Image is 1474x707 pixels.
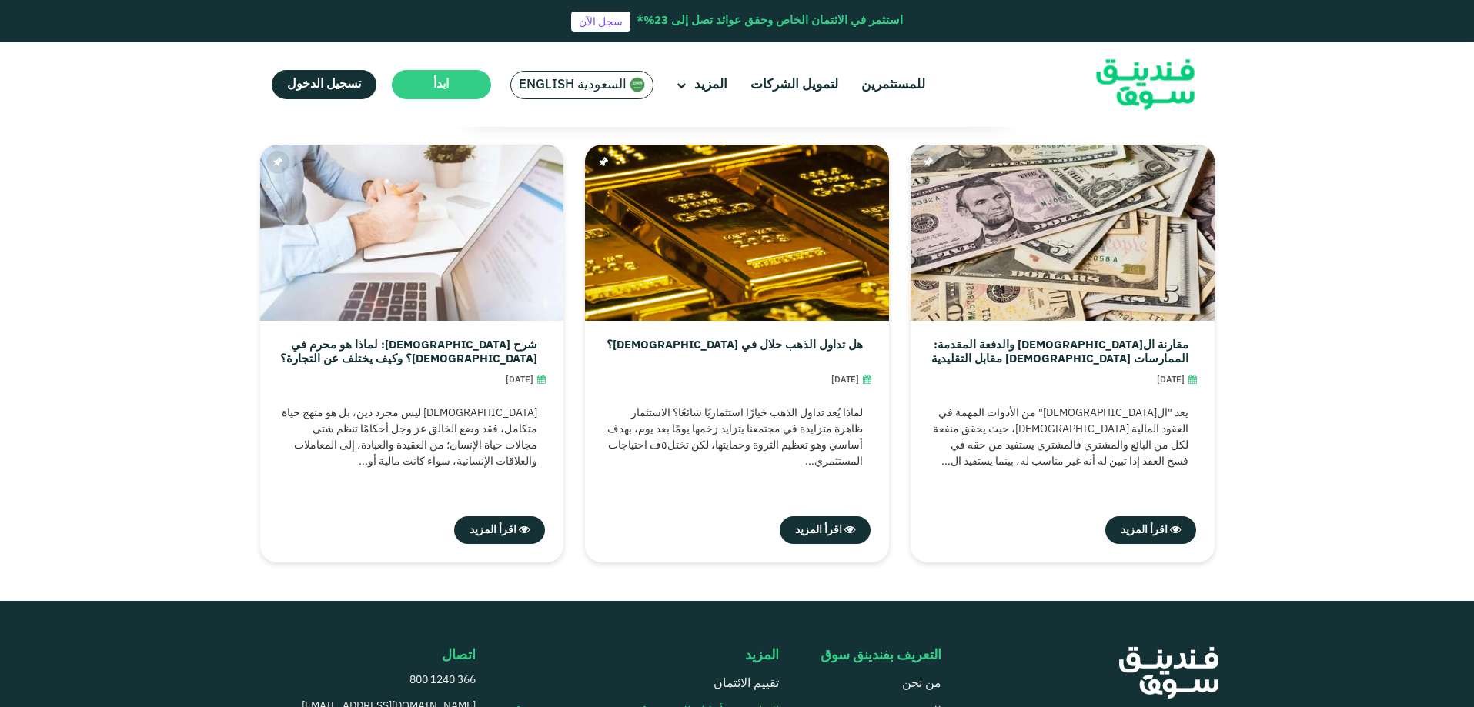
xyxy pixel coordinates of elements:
[279,405,546,482] div: [DEMOGRAPHIC_DATA] ليس مجرد دين، بل هو منهج حياة متكامل، فقد وضع الخالق عز وجل أحكامًا تنظم شتى م...
[694,78,727,92] span: المزيد
[607,339,863,366] a: هل تداول الذهب حلال في [DEMOGRAPHIC_DATA]؟
[821,647,941,664] div: التعريف بفندينق سوق
[1157,374,1185,387] span: [DATE]
[470,525,516,535] span: اقرأ المزيد
[795,525,842,535] span: اقرأ المزيد
[902,678,941,689] a: من نحن
[831,374,859,387] span: [DATE]
[747,72,842,98] a: لتمويل الشركات
[272,70,376,99] a: تسجيل الدخول
[292,672,476,690] a: 800 1240 366
[433,78,449,90] span: ابدأ
[409,675,476,685] span: 800 1240 366
[745,649,779,662] span: المزيد
[260,145,564,321] img: blogImage
[571,12,630,32] a: سجل الآن
[506,374,533,387] span: [DATE]
[585,145,889,321] img: blogImage
[279,339,538,366] a: شرح [DEMOGRAPHIC_DATA]: لماذا هو محرم في [DEMOGRAPHIC_DATA]؟ وكيف يختلف عن التجارة؟
[929,339,1188,366] a: مقارنة ال[DEMOGRAPHIC_DATA] والدفعة المقدمة: الممارسات [DEMOGRAPHIC_DATA] مقابل التقليدية
[911,145,1215,321] img: blogImage
[1105,516,1196,544] a: اقرأ المزيد
[857,72,929,98] a: للمستثمرين
[1070,46,1221,124] img: Logo
[929,405,1196,482] div: يعد "ال[DEMOGRAPHIC_DATA]" من الأدوات المهمة في العقود المالية [DEMOGRAPHIC_DATA]، حيث يحقق منفعة...
[519,76,627,94] span: السعودية English
[287,78,361,90] span: تسجيل الدخول
[442,649,476,662] span: اتصال
[454,516,545,544] a: اقرأ المزيد
[603,405,871,482] div: لماذا يُعد تداول الذهب خيارًا استثماريًا شائعًا؟ الاستثمار ظاهرة متزايدة في مجتمعنا يتزايد زخمها ...
[630,77,645,92] img: SA Flag
[780,516,871,544] a: اقرأ المزيد
[714,678,779,689] a: تقييم الائتمان
[1121,525,1168,535] span: اقرأ المزيد
[637,12,903,30] div: استثمر في الائتمان الخاص وحقق عوائد تصل إلى 23%*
